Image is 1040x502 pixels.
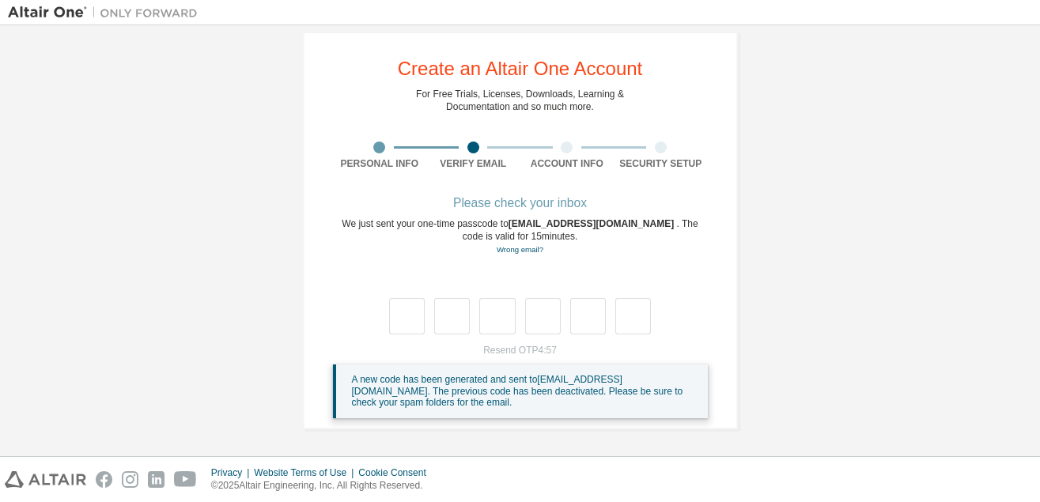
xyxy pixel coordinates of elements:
div: Privacy [211,466,254,479]
div: Website Terms of Use [254,466,358,479]
div: Verify Email [426,157,520,170]
div: Account Info [520,157,615,170]
a: Go back to the registration form [497,245,543,254]
img: instagram.svg [122,471,138,488]
img: youtube.svg [174,471,197,488]
span: [EMAIL_ADDRESS][DOMAIN_NAME] [509,218,677,229]
div: Create an Altair One Account [398,59,643,78]
img: facebook.svg [96,471,112,488]
div: For Free Trials, Licenses, Downloads, Learning & Documentation and so much more. [416,88,624,113]
div: We just sent your one-time passcode to . The code is valid for 15 minutes. [333,217,708,256]
div: Security Setup [614,157,708,170]
img: Altair One [8,5,206,21]
div: Personal Info [333,157,427,170]
span: A new code has been generated and sent to [EMAIL_ADDRESS][DOMAIN_NAME] . The previous code has be... [352,374,683,408]
div: Please check your inbox [333,198,708,208]
div: Cookie Consent [358,466,435,479]
img: altair_logo.svg [5,471,86,488]
img: linkedin.svg [148,471,165,488]
p: © 2025 Altair Engineering, Inc. All Rights Reserved. [211,479,436,493]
